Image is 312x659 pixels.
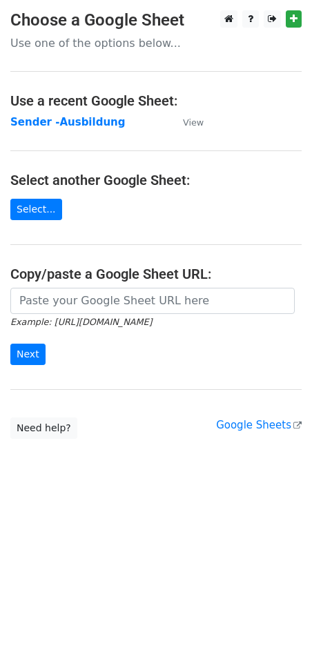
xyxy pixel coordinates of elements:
h3: Choose a Google Sheet [10,10,302,30]
h4: Select another Google Sheet: [10,172,302,188]
h4: Use a recent Google Sheet: [10,92,302,109]
a: Sender -Ausbildung [10,116,125,128]
input: Next [10,344,46,365]
p: Use one of the options below... [10,36,302,50]
a: Select... [10,199,62,220]
h4: Copy/paste a Google Sheet URL: [10,266,302,282]
input: Paste your Google Sheet URL here [10,288,295,314]
a: View [169,116,204,128]
small: View [183,117,204,128]
a: Google Sheets [216,419,302,431]
a: Need help? [10,417,77,439]
small: Example: [URL][DOMAIN_NAME] [10,317,152,327]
